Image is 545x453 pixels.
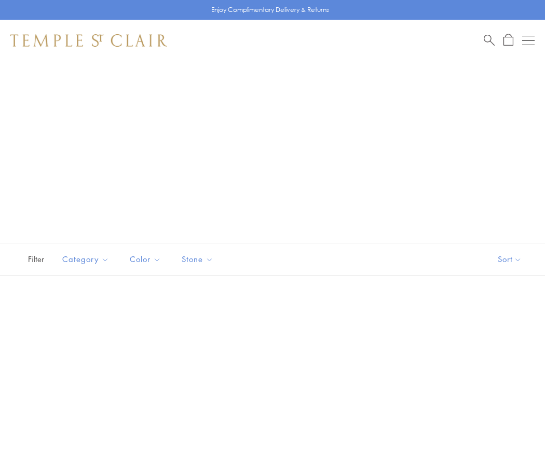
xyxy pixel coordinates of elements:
a: Search [484,34,495,47]
button: Stone [174,248,221,271]
button: Category [55,248,117,271]
button: Show sort by [474,243,545,275]
span: Color [125,253,169,266]
a: Open Shopping Bag [503,34,513,47]
button: Open navigation [522,34,535,47]
span: Category [57,253,117,266]
img: Temple St. Clair [10,34,167,47]
p: Enjoy Complimentary Delivery & Returns [211,5,329,15]
span: Stone [176,253,221,266]
button: Color [122,248,169,271]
